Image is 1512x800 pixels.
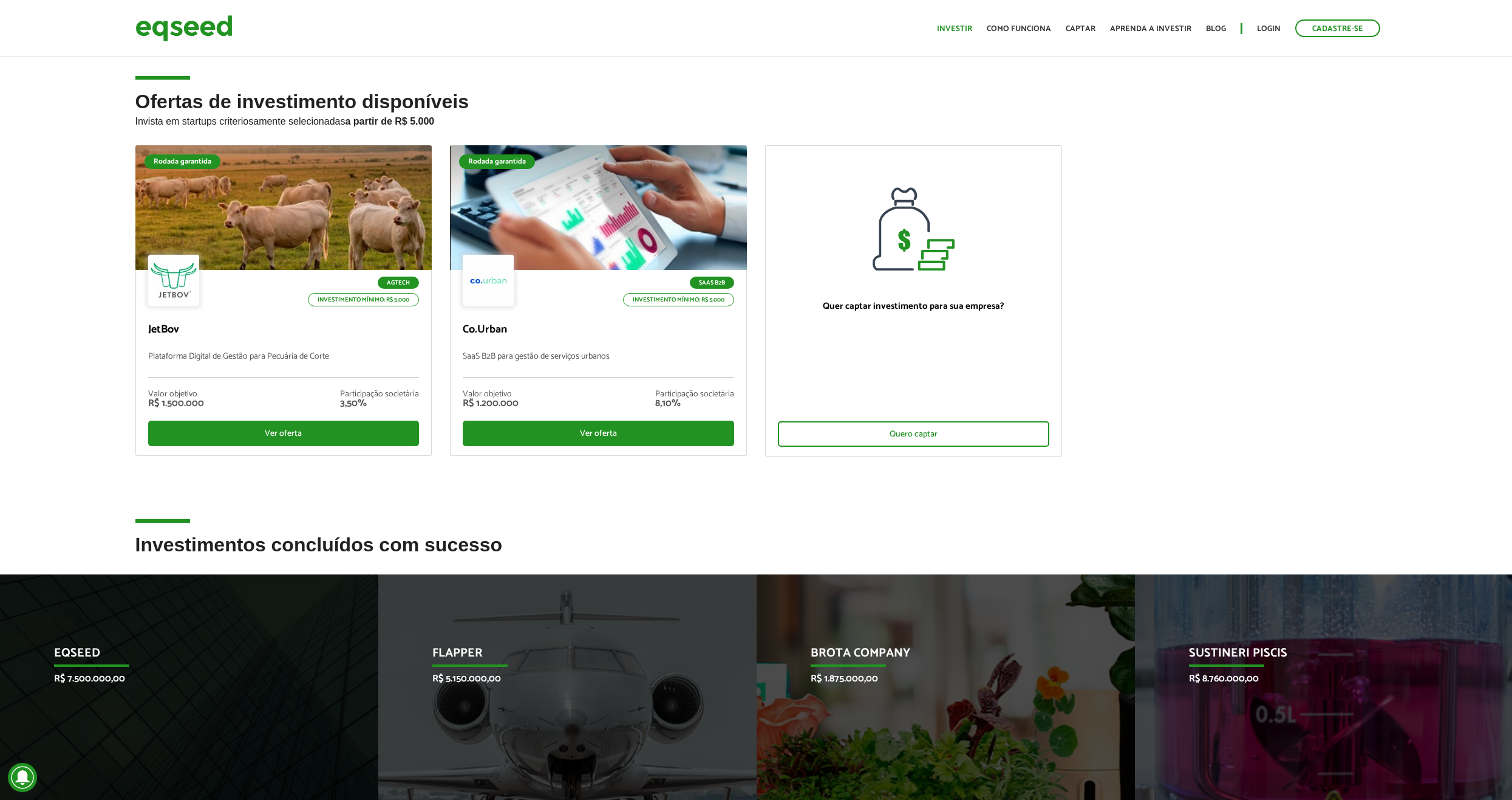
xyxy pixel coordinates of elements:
p: Invista em startups criteriosamente selecionadas [135,112,1377,127]
p: R$ 5.150.000,00 [432,673,684,684]
p: Sustineri Piscis [1189,646,1441,667]
a: Aprenda a investir [1110,25,1191,33]
p: Quer captar investimento para sua empresa? [778,301,1049,312]
a: Investir [937,25,972,33]
div: Rodada garantida [459,154,535,169]
p: Plataforma Digital de Gestão para Pecuária de Corte [148,352,420,378]
a: Rodada garantida Agtech Investimento mínimo: R$ 5.000 JetBov Plataforma Digital de Gestão para Pe... [135,145,432,456]
p: Co.Urban [463,323,734,337]
a: Cadastre-se [1295,19,1380,37]
p: R$ 7.500.000,00 [54,673,306,684]
div: Participação societária [340,390,419,399]
a: Rodada garantida SaaS B2B Investimento mínimo: R$ 5.000 Co.Urban SaaS B2B para gestão de serviços... [450,145,747,456]
div: 8,10% [655,399,734,409]
h2: Ofertas de investimento disponíveis [135,91,1377,145]
a: Quer captar investimento para sua empresa? Quero captar [765,145,1062,457]
img: EqSeed [135,12,233,44]
p: SaaS B2B [690,277,734,289]
p: R$ 1.875.000,00 [811,673,1063,684]
strong: a partir de R$ 5.000 [345,116,434,126]
a: Captar [1066,25,1095,33]
p: JetBov [148,323,420,337]
p: R$ 8.760.000,00 [1189,673,1441,684]
div: Quero captar [778,421,1049,447]
p: Agtech [378,277,419,289]
div: Valor objetivo [463,390,519,399]
div: Participação societária [655,390,734,399]
a: Login [1257,25,1281,33]
div: Ver oferta [463,421,734,446]
a: Como funciona [987,25,1051,33]
p: EqSeed [54,646,306,667]
h2: Investimentos concluídos com sucesso [135,534,1377,574]
div: 3,50% [340,399,419,409]
div: R$ 1.200.000 [463,399,519,409]
p: Brota Company [811,646,1063,667]
p: SaaS B2B para gestão de serviços urbanos [463,352,734,378]
a: Blog [1206,25,1226,33]
div: R$ 1.500.000 [148,399,204,409]
p: Flapper [432,646,684,667]
p: Investimento mínimo: R$ 5.000 [623,293,734,306]
div: Ver oferta [148,421,420,446]
p: Investimento mínimo: R$ 5.000 [308,293,419,306]
div: Valor objetivo [148,390,204,399]
div: Rodada garantida [145,154,220,169]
